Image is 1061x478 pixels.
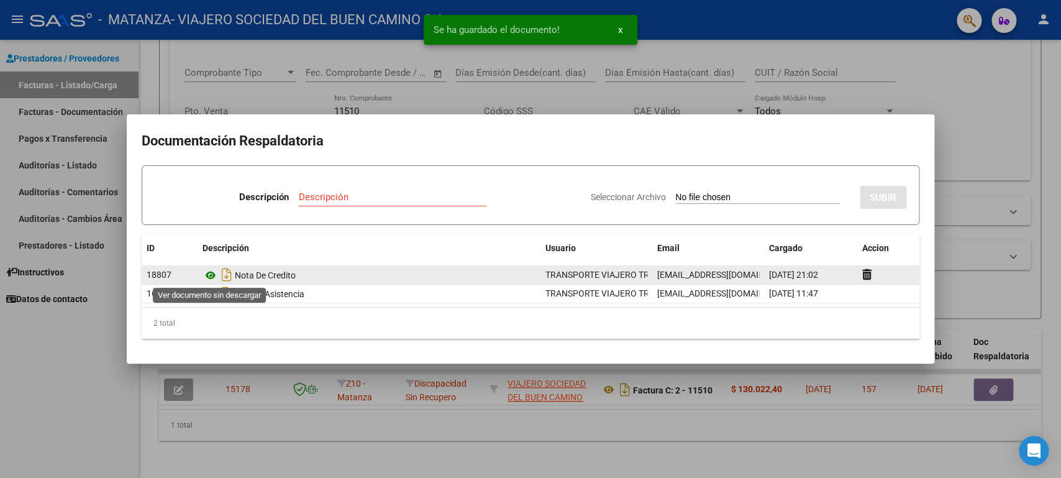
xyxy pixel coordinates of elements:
[142,308,919,339] div: 2 total
[1019,436,1049,466] div: Open Intercom Messenger
[203,243,249,253] span: Descripción
[860,186,906,209] button: SUBIR
[147,288,171,298] span: 16594
[657,243,680,253] span: Email
[657,270,795,280] span: [EMAIL_ADDRESS][DOMAIN_NAME]
[219,265,235,285] i: Descargar documento
[618,24,622,35] span: x
[545,243,576,253] span: Usuario
[239,190,289,205] p: Descripción
[540,235,652,262] datatable-header-cell: Usuario
[769,288,818,298] span: [DATE] 11:47
[862,243,889,253] span: Accion
[591,192,666,202] span: Seleccionar Archivo
[764,235,857,262] datatable-header-cell: Cargado
[769,270,818,280] span: [DATE] 21:02
[657,288,795,298] span: [EMAIL_ADDRESS][DOMAIN_NAME]
[545,270,730,280] span: TRANSPORTE VIAJERO TRANSPORTE VIAJERO
[147,270,171,280] span: 18807
[652,235,764,262] datatable-header-cell: Email
[147,243,155,253] span: ID
[545,288,730,298] span: TRANSPORTE VIAJERO TRANSPORTE VIAJERO
[769,243,803,253] span: Cargado
[203,283,535,303] div: Planilla Asistencia
[198,235,540,262] datatable-header-cell: Descripción
[203,265,535,285] div: Nota De Credito
[142,129,919,153] h2: Documentación Respaldatoria
[434,24,560,36] span: Se ha guardado el documento!
[857,235,919,262] datatable-header-cell: Accion
[219,283,235,303] i: Descargar documento
[142,235,198,262] datatable-header-cell: ID
[608,19,632,41] button: x
[870,192,896,203] span: SUBIR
